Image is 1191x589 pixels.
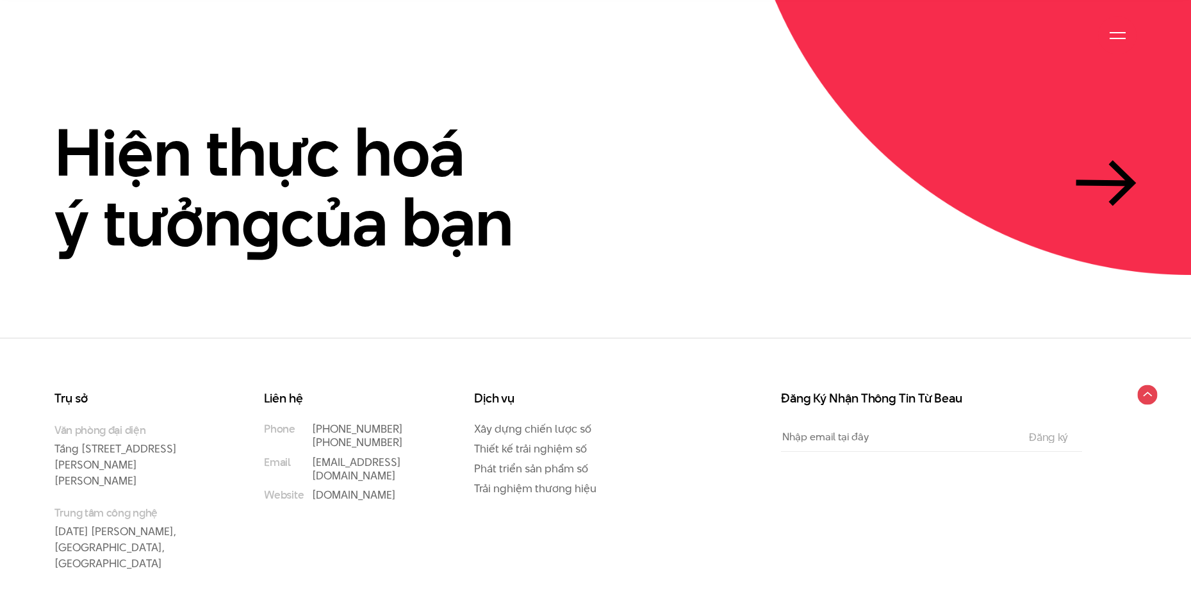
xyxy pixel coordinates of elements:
h3: Dịch vụ [474,392,632,405]
small: Website [264,488,304,502]
h2: Hiện thực hoá ý tưởn của bạn [54,117,513,258]
input: Đăng ký [1025,431,1072,443]
a: [DOMAIN_NAME] [312,487,396,502]
a: Trải nghiệm thương hiệu [474,481,596,496]
a: [EMAIL_ADDRESS][DOMAIN_NAME] [312,454,401,483]
a: [PHONE_NUMBER] [312,435,403,450]
a: [PHONE_NUMBER] [312,421,403,436]
a: Phát triển sản phẩm số [474,461,588,476]
small: Email [264,456,290,469]
p: Tầng [STREET_ADDRESS][PERSON_NAME][PERSON_NAME] [54,422,213,489]
h3: Đăng Ký Nhận Thông Tin Từ Beau [781,392,1082,405]
h3: Trụ sở [54,392,213,405]
a: Xây dựng chiến lược số [474,421,591,436]
input: Nhập email tại đây [781,422,1015,451]
small: Văn phòng đại diện [54,422,213,438]
a: Hiện thực hoáý tưởngcủa bạn [54,117,1137,258]
small: Trung tâm công nghệ [54,505,213,520]
small: Phone [264,422,295,436]
p: [DATE] [PERSON_NAME], [GEOGRAPHIC_DATA], [GEOGRAPHIC_DATA] [54,505,213,572]
h3: Liên hệ [264,392,422,405]
a: Thiết kế trải nghiệm số [474,441,587,456]
en: g [242,176,281,268]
